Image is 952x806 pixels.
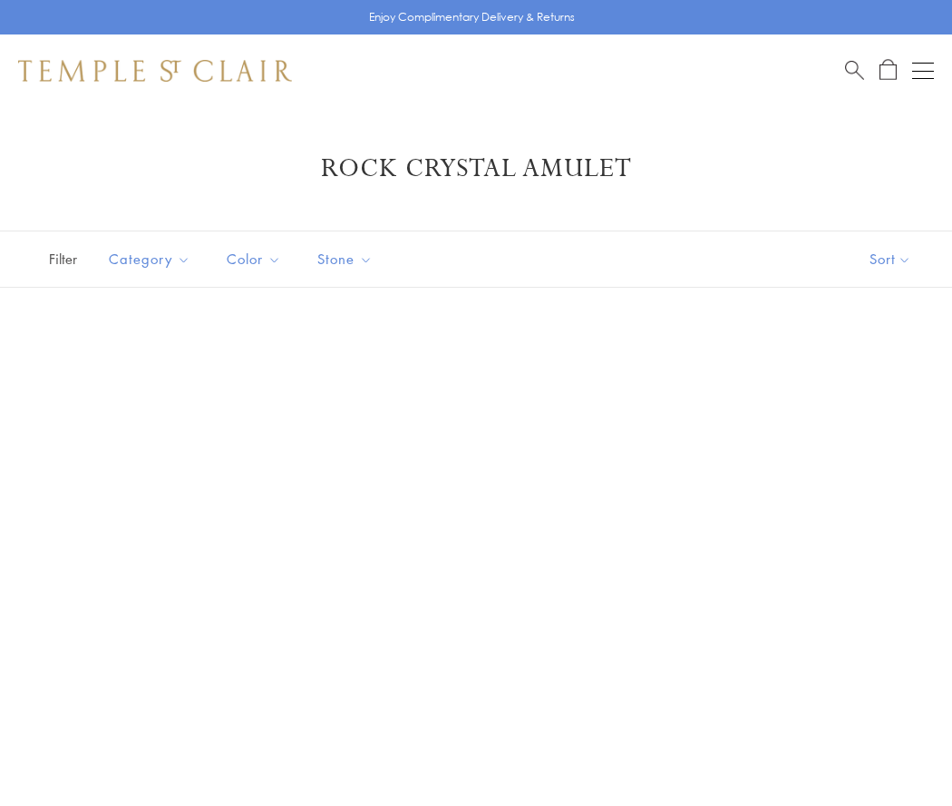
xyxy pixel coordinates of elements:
[912,60,934,82] button: Open navigation
[213,239,295,280] button: Color
[304,239,386,280] button: Stone
[45,152,907,185] h1: Rock Crystal Amulet
[95,239,204,280] button: Category
[18,60,292,82] img: Temple St. Clair
[829,231,952,287] button: Show sort by
[218,248,295,270] span: Color
[845,59,864,82] a: Search
[100,248,204,270] span: Category
[879,59,897,82] a: Open Shopping Bag
[308,248,386,270] span: Stone
[369,8,575,26] p: Enjoy Complimentary Delivery & Returns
